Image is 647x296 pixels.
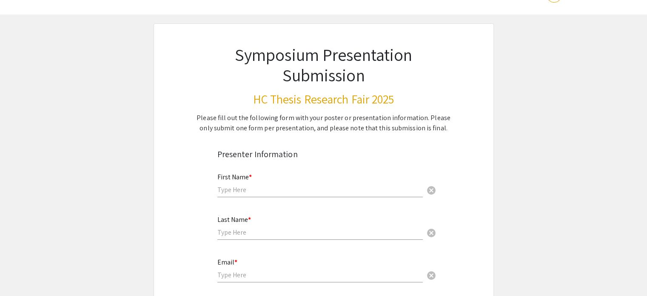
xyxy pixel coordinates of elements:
[217,172,252,181] mat-label: First Name
[423,266,440,283] button: Clear
[426,228,436,238] span: cancel
[423,181,440,198] button: Clear
[426,270,436,281] span: cancel
[195,113,452,133] div: Please fill out the following form with your poster or presentation information. Please only subm...
[426,185,436,195] span: cancel
[423,224,440,241] button: Clear
[217,148,430,161] div: Presenter Information
[195,92,452,106] h3: HC Thesis Research Fair 2025
[217,215,251,224] mat-label: Last Name
[6,258,36,290] iframe: Chat
[195,44,452,85] h1: Symposium Presentation Submission
[217,270,423,279] input: Type Here
[217,258,237,267] mat-label: Email
[217,228,423,237] input: Type Here
[217,185,423,194] input: Type Here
